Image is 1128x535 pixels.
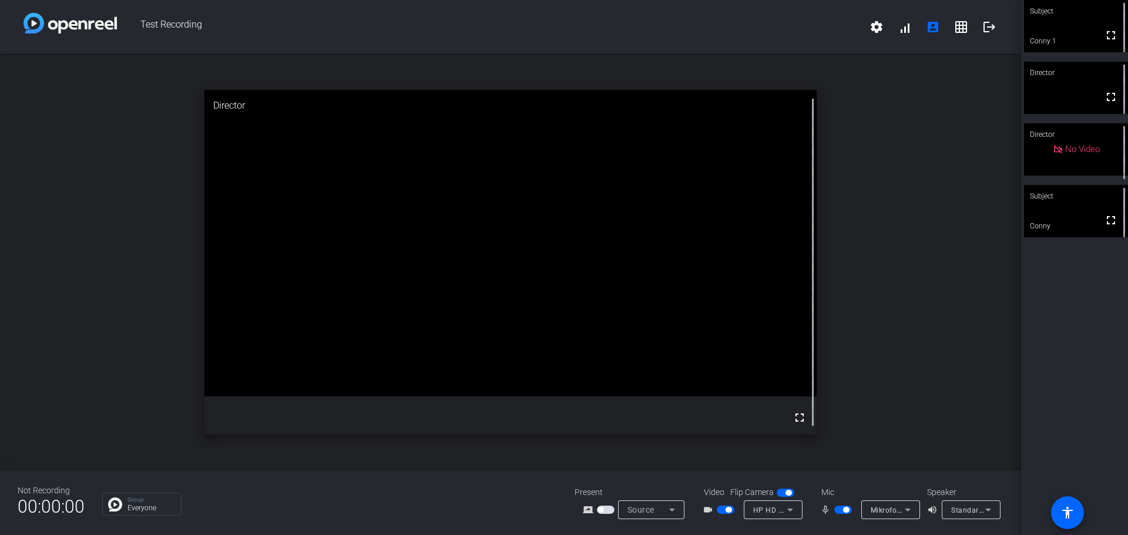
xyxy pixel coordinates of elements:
img: Chat Icon [108,497,122,512]
span: Flip Camera [730,486,774,499]
mat-icon: logout [982,20,996,34]
span: Mikrofonarray (2- Intel® Smart Sound Technologie für digitale Mikrofone) [871,505,1122,514]
span: Video [704,486,724,499]
mat-icon: fullscreen [793,410,807,425]
div: Present [575,486,692,499]
span: Standard - Lautsprecher (2- Realtek(R) Audio) [951,505,1107,514]
img: white-gradient.svg [23,13,117,33]
mat-icon: screen_share_outline [583,503,597,517]
mat-icon: accessibility [1060,506,1075,520]
mat-icon: fullscreen [1104,28,1118,42]
p: Group [127,497,175,503]
div: Director [1024,123,1128,146]
p: Everyone [127,504,175,512]
mat-icon: fullscreen [1104,213,1118,227]
div: Director [1024,62,1128,84]
mat-icon: videocam_outline [703,503,717,517]
div: Director [204,90,817,122]
span: 00:00:00 [18,492,85,521]
mat-icon: settings [869,20,884,34]
mat-icon: grid_on [954,20,968,34]
mat-icon: volume_up [927,503,941,517]
div: Not Recording [18,484,85,497]
mat-icon: account_box [926,20,940,34]
span: Test Recording [117,13,862,41]
span: HP HD Camera (30c9:0044) [753,505,850,514]
span: Source [627,505,654,514]
span: No Video [1065,144,1100,154]
mat-icon: mic_none [820,503,834,517]
div: Subject [1024,185,1128,207]
div: Speaker [927,486,998,499]
div: Mic [810,486,927,499]
button: signal_cellular_alt [891,13,919,41]
mat-icon: fullscreen [1104,90,1118,104]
